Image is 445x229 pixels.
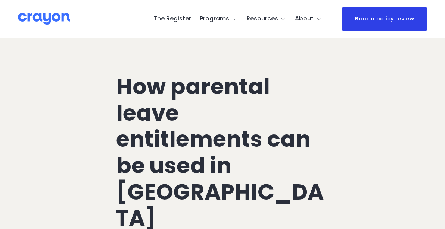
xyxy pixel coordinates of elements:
[341,181,442,216] iframe: Tidio Chat
[295,13,322,25] a: folder dropdown
[18,12,70,25] img: Crayon
[246,13,278,24] span: Resources
[246,13,286,25] a: folder dropdown
[153,13,191,25] a: The Register
[342,7,427,31] a: Book a policy review
[295,13,314,24] span: About
[200,13,237,25] a: folder dropdown
[200,13,229,24] span: Programs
